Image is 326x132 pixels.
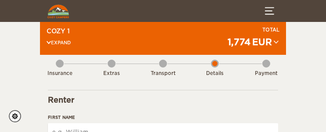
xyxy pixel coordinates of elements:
span: 1,774 [228,37,250,47]
div: Cozy 1 [47,27,71,36]
a: Cookie settings [9,110,27,122]
div: Renter [48,95,278,105]
div: Details [202,70,228,77]
div: Total [228,27,279,34]
div: Insurance [47,70,73,77]
div: EUR [252,35,272,50]
span: Expand [47,39,71,46]
img: Cozy Campers [47,4,69,18]
label: First Name [48,114,278,121]
div: Transport [150,70,176,77]
div: Payment [253,70,279,77]
div: Extras [98,70,125,77]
